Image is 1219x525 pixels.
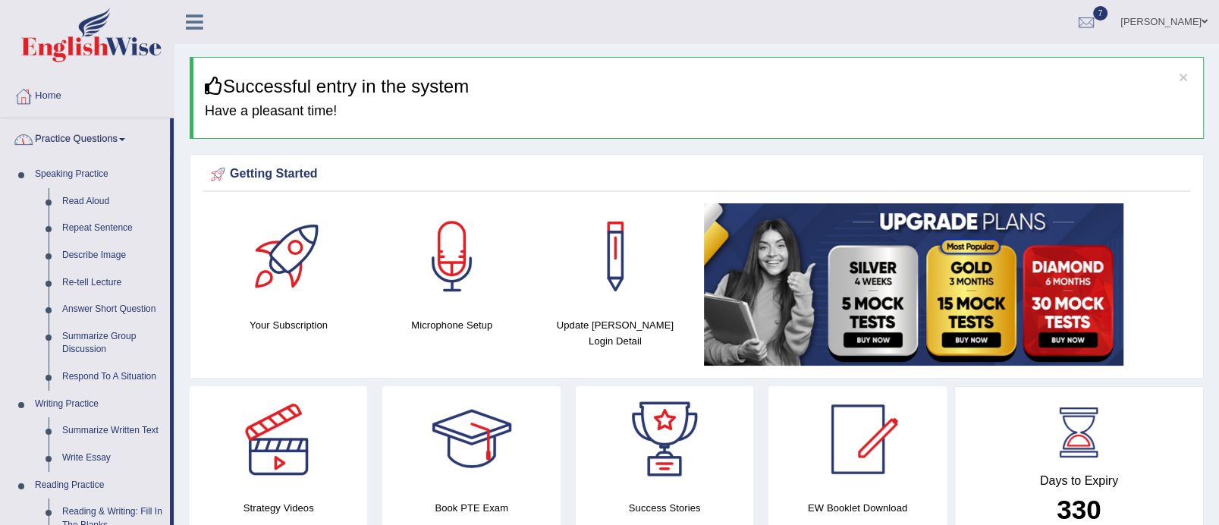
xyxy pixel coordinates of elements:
span: 7 [1093,6,1108,20]
a: Repeat Sentence [55,215,170,242]
h4: Days to Expiry [972,474,1186,488]
h4: Success Stories [576,500,753,516]
div: Getting Started [207,163,1186,186]
a: Summarize Written Text [55,417,170,445]
a: Answer Short Question [55,296,170,323]
a: Respond To A Situation [55,363,170,391]
h4: Your Subscription [215,317,363,333]
h4: Strategy Videos [190,500,367,516]
b: 330 [1057,495,1101,524]
a: Summarize Group Discussion [55,323,170,363]
a: Speaking Practice [28,161,170,188]
a: Describe Image [55,242,170,269]
a: Reading Practice [28,472,170,499]
a: Writing Practice [28,391,170,418]
h3: Successful entry in the system [205,77,1192,96]
a: Write Essay [55,445,170,472]
img: small5.jpg [704,203,1123,366]
button: × [1179,69,1188,85]
h4: Update [PERSON_NAME] Login Detail [541,317,689,349]
a: Home [1,75,174,113]
a: Practice Questions [1,118,170,156]
a: Re-tell Lecture [55,269,170,297]
h4: Book PTE Exam [382,500,560,516]
h4: Have a pleasant time! [205,104,1192,119]
h4: Microphone Setup [378,317,526,333]
h4: EW Booklet Download [768,500,946,516]
a: Read Aloud [55,188,170,215]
